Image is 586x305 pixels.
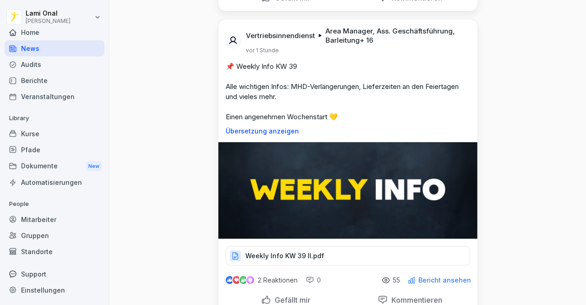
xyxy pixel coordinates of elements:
[239,276,247,284] img: celebrate
[5,142,104,158] a: Pfade
[5,111,104,126] p: Library
[418,277,471,284] p: Bericht ansehen
[5,72,104,89] a: Berichte
[326,27,467,45] p: Area Manager, Ass. Geschäftsführung, Barleitung + 16
[5,197,104,211] p: People
[393,277,400,284] p: 55
[5,24,104,40] a: Home
[5,174,104,190] a: Automatisierungen
[226,128,470,135] p: Übersetzung anzeigen
[271,295,310,305] p: Gefällt mir
[5,56,104,72] a: Audits
[233,277,240,283] img: love
[5,211,104,227] a: Mitarbeiter
[26,10,71,17] p: Lami Onal
[5,89,104,105] a: Veranstaltungen
[5,244,104,260] a: Standorte
[5,158,104,175] a: DokumenteNew
[306,276,321,285] div: 0
[226,277,233,284] img: like
[226,61,470,122] p: 📌 Weekly Info KW 39 Alle wichtigen Infos: MHD-Verlängerungen, Lieferzeiten an den Feiertagen und ...
[26,18,71,24] p: [PERSON_NAME]
[5,126,104,142] a: Kurse
[5,266,104,282] div: Support
[218,142,477,239] img: c31u2p2qoqpfv4dnx9j6dtk8.png
[86,161,102,172] div: New
[5,158,104,175] div: Dokumente
[388,295,442,305] p: Kommentieren
[5,282,104,298] a: Einstellungen
[246,31,315,40] p: Vertriebsinnendienst
[245,251,324,261] p: Weekly Info KW 39 II.pdf
[5,40,104,56] a: News
[246,47,279,54] p: vor 1 Stunde
[258,277,298,284] p: 2 Reaktionen
[5,227,104,244] a: Gruppen
[246,276,254,284] img: inspiring
[226,254,470,263] a: Weekly Info KW 39 II.pdf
